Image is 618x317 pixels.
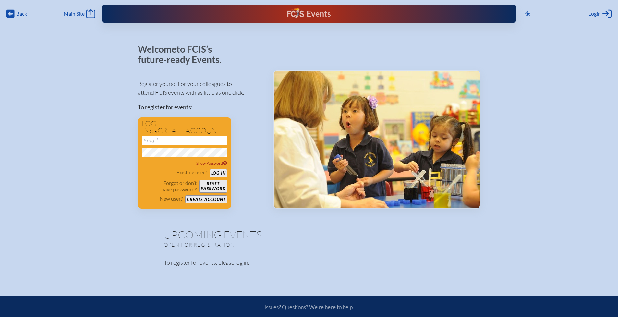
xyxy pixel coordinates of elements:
span: Back [16,10,27,17]
p: To register for events, please log in. [164,258,454,267]
h1: Log in create account [142,120,227,135]
p: Forgot or don’t have password? [142,180,197,193]
p: To register for events: [138,103,263,112]
button: Log in [210,169,227,177]
span: Main Site [64,10,85,17]
h1: Upcoming Events [164,229,454,240]
span: or [150,128,158,135]
img: Events [274,71,480,208]
button: Resetpassword [199,180,227,193]
p: Issues? Questions? We’re here to help. [195,304,423,311]
p: New user? [160,195,183,202]
button: Create account [185,195,227,203]
span: Show Password [196,161,227,165]
p: Open for registration [164,241,335,248]
input: Email [142,136,227,145]
div: FCIS Events — Future ready [216,8,402,19]
a: Main Site [64,9,95,18]
span: Login [588,10,601,17]
p: Existing user? [176,169,207,176]
p: Register yourself or your colleagues to attend FCIS events with as little as one click. [138,79,263,97]
p: Welcome to FCIS’s future-ready Events. [138,44,229,65]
